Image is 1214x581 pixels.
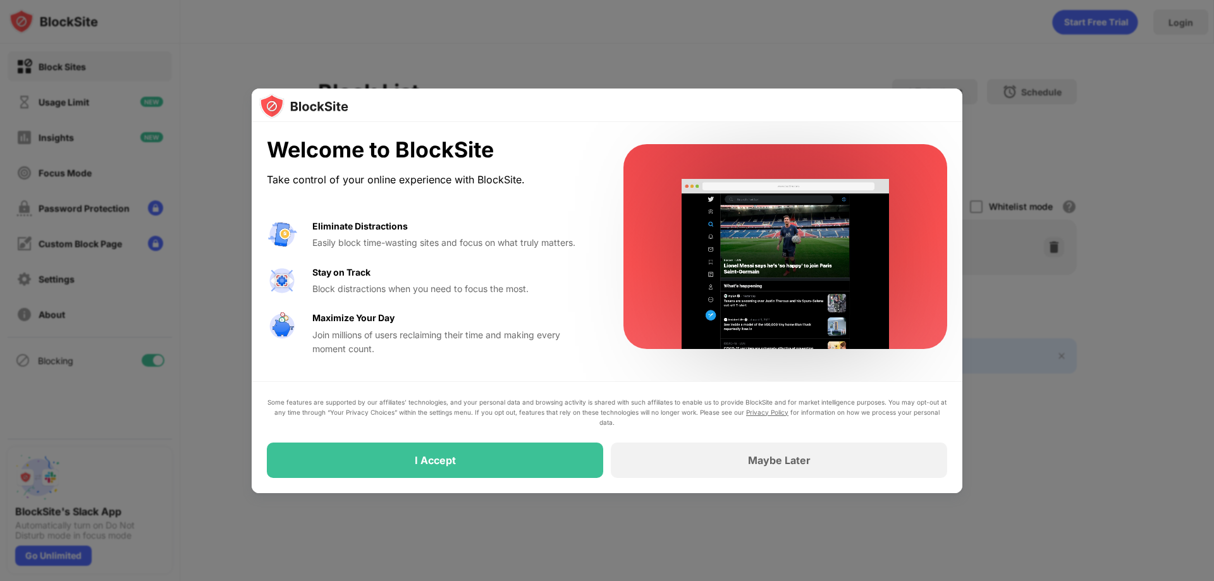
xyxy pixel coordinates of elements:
img: logo-blocksite.svg [259,94,348,119]
div: Stay on Track [312,266,371,279]
img: value-focus.svg [267,266,297,296]
div: Welcome to BlockSite [267,137,593,163]
div: I Accept [415,454,456,467]
a: Privacy Policy [746,408,788,416]
div: Block distractions when you need to focus the most. [312,282,593,296]
div: Maybe Later [748,454,811,467]
div: Maximize Your Day [312,311,395,325]
img: value-safe-time.svg [267,311,297,341]
div: Join millions of users reclaiming their time and making every moment count. [312,328,593,357]
div: Eliminate Distractions [312,219,408,233]
div: Easily block time-wasting sites and focus on what truly matters. [312,236,593,250]
div: Some features are supported by our affiliates’ technologies, and your personal data and browsing ... [267,397,947,427]
img: value-avoid-distractions.svg [267,219,297,250]
div: Take control of your online experience with BlockSite. [267,171,593,189]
